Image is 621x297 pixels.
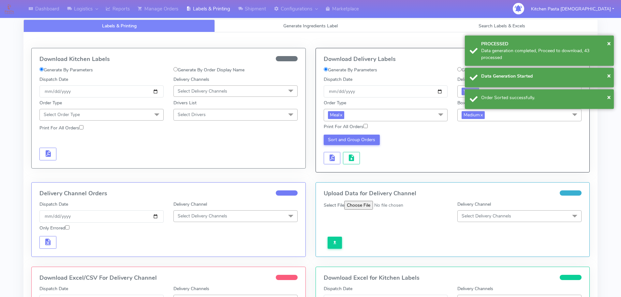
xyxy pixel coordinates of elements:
button: Close [607,71,611,81]
h4: Download Excel for Kitchen Labels [324,275,582,281]
span: Select Delivery Channels [178,88,227,94]
label: Delivery Channel [173,201,207,208]
ul: Tabs [23,20,598,32]
button: Sort and Group Orders [324,135,380,145]
label: Dispatch Date [39,285,68,292]
input: Generate By Order Display Name [173,67,178,71]
label: Generate By Parameters [324,67,377,73]
label: Generate By Order Display Name [173,67,244,73]
div: Data generation completed, Proceed to download, 43 processed [481,47,609,61]
h4: Download Delivery Labels [324,56,582,63]
label: Box Size [457,99,475,106]
label: Dispatch Date [324,285,352,292]
label: Order Type [39,99,62,106]
h4: Download Kitchen Labels [39,56,298,63]
span: Search Labels & Excels [479,23,525,29]
span: Labels & Printing [102,23,137,29]
button: Close [607,92,611,102]
span: Yodel [462,88,479,95]
label: Print For All Orders [324,123,368,130]
input: Generate By Parameters [324,67,328,71]
label: Only Errored [39,225,69,231]
button: Kitchen Pasta [DEMOGRAPHIC_DATA] [526,2,619,16]
input: Generate By Order Display Name [457,67,462,71]
label: Delivery Channels [173,76,209,83]
a: x [339,111,342,118]
input: Print For All Orders [79,125,83,129]
a: x [480,111,483,118]
label: Delivery Channel [457,201,491,208]
input: Only Errored [65,225,69,230]
label: Delivery Channels [173,285,209,292]
button: Close [607,38,611,48]
span: Generate Ingredients Label [283,23,338,29]
h4: Download Excel/CSV For Delivery Channel [39,275,298,281]
label: Drivers List [173,99,197,106]
label: Dispatch Date [39,76,68,83]
label: Generate By Order Display Name [457,67,528,73]
span: Select Drivers [178,111,206,118]
label: Order Type [324,99,346,106]
span: × [607,71,611,80]
span: Select Delivery Channels [462,213,511,219]
span: Select Delivery Channels [178,213,227,219]
a: x [474,88,477,95]
span: Medium [462,111,485,119]
input: Print For All Orders [363,124,368,128]
h4: Delivery Channel Orders [39,190,298,197]
input: Generate By Parameters [39,67,44,71]
label: Print For All Orders [39,125,83,131]
span: Meal [328,111,344,119]
h4: Upload Data for Delivery Channel [324,190,582,197]
label: Select File [324,202,344,209]
span: × [607,93,611,101]
label: Generate By Parameters [39,67,93,73]
span: Select Order Type [44,111,80,118]
label: Dispatch Date [324,76,352,83]
label: Delivery Channels [457,76,493,83]
div: PROCESSED [481,40,609,47]
label: Dispatch Date [39,201,68,208]
span: × [607,39,611,48]
div: Data Generation Started [481,73,609,80]
label: Delivery Channels [457,285,493,292]
div: Order Sorted successfully. [481,94,609,101]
